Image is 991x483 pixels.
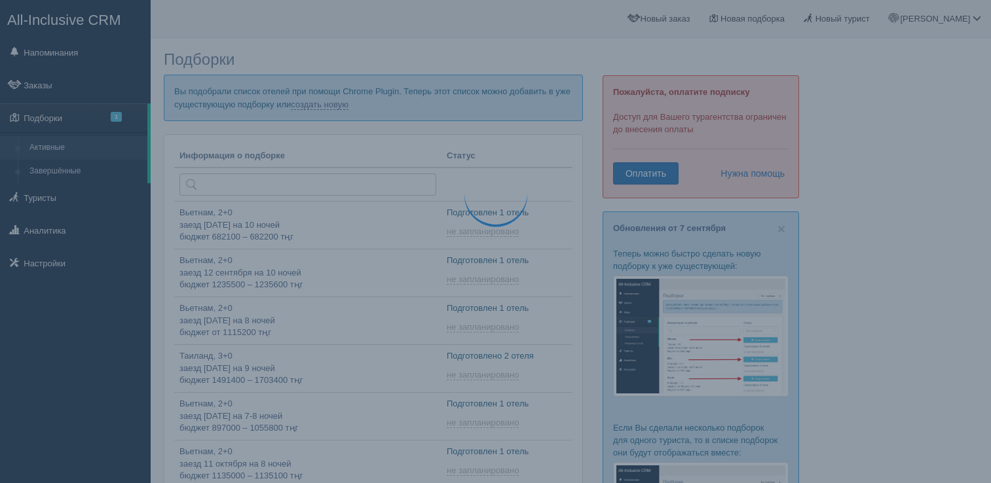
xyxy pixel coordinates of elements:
[613,162,679,185] a: Оплатить
[447,350,567,363] p: Подготовлено 2 отеля
[447,398,567,410] p: Подготовлен 1 отель
[447,226,519,237] span: не запланировано
[447,418,521,428] a: не запланировано
[174,145,441,168] th: Информация о подборке
[613,421,789,459] p: Если Вы сделали несколько подборок для одного туриста, то в списке подборок они будут отображатьс...
[179,255,436,291] p: Вьетнам, 2+0 заезд 12 сентября на 10 ночей бюджет 1235500 – 1235600 тңг
[24,136,147,160] a: Активные
[179,173,436,196] input: Поиск по стране или туристу
[7,12,121,28] span: All-Inclusive CRM
[164,50,234,68] span: Подборки
[447,370,521,380] a: не запланировано
[174,297,441,344] a: Вьетнам, 2+0заезд [DATE] на 8 ночейбюджет от 1115200 тңг
[447,274,519,285] span: не запланировано
[291,99,348,110] a: создать новую
[613,247,789,272] p: Теперь можно быстро сделать новую подборку к уже существующей:
[447,465,519,476] span: не запланировано
[447,255,567,267] p: Подготовлен 1 отель
[24,160,147,183] a: Завершённые
[815,14,870,24] span: Новый турист
[447,322,521,332] a: не запланировано
[179,302,436,339] p: Вьетнам, 2+0 заезд [DATE] на 8 ночей бюджет от 1115200 тңг
[447,465,521,476] a: не запланировано
[447,322,519,332] span: не запланировано
[720,14,785,24] span: Новая подборка
[174,393,441,440] a: Вьетнам, 2+0заезд [DATE] на 7-8 ночейбюджет 897000 – 1055800 тңг
[447,418,519,428] span: не запланировано
[712,162,785,185] a: Нужна помощь
[179,207,436,243] p: Вьетнам, 2+0 заезд [DATE] на 10 ночей бюджет 682100 – 682200 тңг
[164,75,583,120] p: Вы подобрали список отелей при помощи Chrome Plugin. Теперь этот список можно добавить в уже суще...
[603,75,799,198] div: Доступ для Вашего турагентства ограничен до внесения оплаты
[777,221,785,236] span: ×
[641,14,690,24] span: Новый заказ
[111,112,122,122] span: 1
[179,398,436,435] p: Вьетнам, 2+0 заезд [DATE] на 7-8 ночей бюджет 897000 – 1055800 тңг
[777,222,785,236] button: Close
[174,249,441,296] a: Вьетнам, 2+0заезд 12 сентября на 10 ночейбюджет 1235500 – 1235600 тңг
[447,274,521,285] a: не запланировано
[447,446,567,458] p: Подготовлен 1 отель
[447,302,567,315] p: Подготовлен 1 отель
[613,223,726,233] a: Обновления от 7 сентября
[447,226,521,237] a: не запланировано
[447,207,567,219] p: Подготовлен 1 отель
[179,350,436,387] p: Таиланд, 3+0 заезд [DATE] на 9 ночей бюджет 1491400 – 1703400 тңг
[1,1,150,37] a: All-Inclusive CRM
[441,145,572,168] th: Статус
[174,202,441,249] a: Вьетнам, 2+0заезд [DATE] на 10 ночейбюджет 682100 – 682200 тңг
[179,446,436,482] p: Вьетнам, 2+0 заезд 11 октября на 8 ночей бюджет 1135000 – 1135100 тңг
[613,87,750,97] b: Пожалуйста, оплатите подписку
[613,276,789,397] img: %D0%BF%D0%BE%D0%B4%D0%B1%D0%BE%D1%80%D0%BA%D0%B0-%D1%82%D1%83%D1%80%D0%B8%D1%81%D1%82%D1%83-%D1%8...
[447,370,519,380] span: не запланировано
[900,14,970,24] span: [PERSON_NAME]
[174,345,441,392] a: Таиланд, 3+0заезд [DATE] на 9 ночейбюджет 1491400 – 1703400 тңг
